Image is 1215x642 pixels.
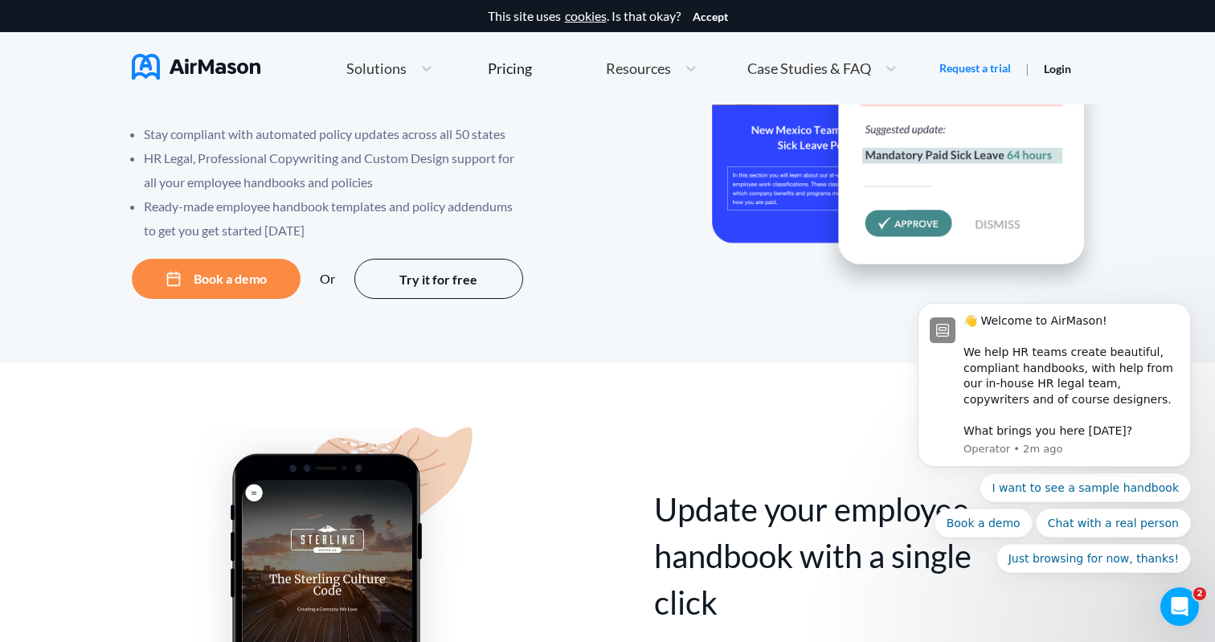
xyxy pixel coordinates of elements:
div: Pricing [488,61,532,76]
div: Update your employee handbook with a single click [654,486,996,626]
a: cookies [565,9,607,23]
iframe: Intercom live chat [1160,587,1199,626]
iframe: Intercom notifications message [894,183,1215,599]
img: AirMason Logo [132,54,260,80]
a: Pricing [488,54,532,83]
li: HR Legal, Professional Copywriting and Custom Design support for all your employee handbooks and ... [144,146,526,194]
button: Book a demo [132,259,301,299]
span: 2 [1193,587,1206,600]
span: Solutions [346,61,407,76]
li: Stay compliant with automated policy updates across all 50 states [144,122,526,146]
span: Case Studies & FAQ [747,61,871,76]
button: Try it for free [354,259,523,299]
span: | [1025,60,1029,76]
span: Resources [606,61,671,76]
a: Request a trial [939,60,1011,76]
button: Accept cookies [693,10,728,23]
a: Login [1044,62,1071,76]
li: Ready-made employee handbook templates and policy addendums to get you get started [DATE] [144,194,526,243]
div: Or [320,272,335,286]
